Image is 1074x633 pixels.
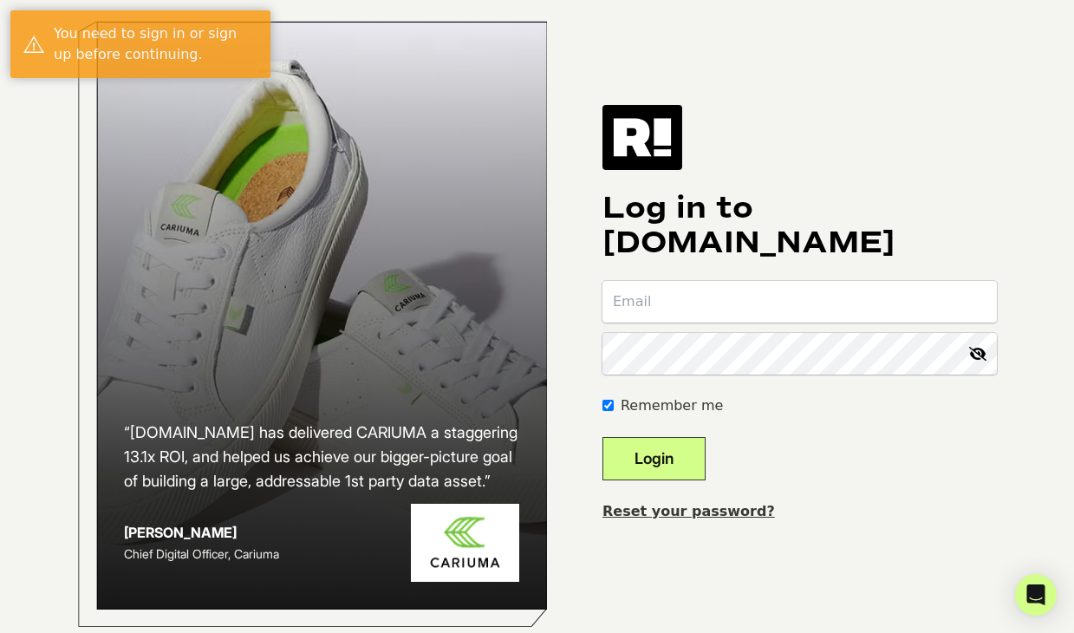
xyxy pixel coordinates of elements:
[54,23,257,65] div: You need to sign in or sign up before continuing.
[124,421,519,493] h2: “[DOMAIN_NAME] has delivered CARIUMA a staggering 13.1x ROI, and helped us achieve our bigger-pic...
[621,395,723,416] label: Remember me
[602,281,997,323] input: Email
[1015,574,1057,616] div: Open Intercom Messenger
[602,437,706,480] button: Login
[124,546,279,561] span: Chief Digital Officer, Cariuma
[411,504,519,583] img: Cariuma
[602,503,775,519] a: Reset your password?
[602,105,682,169] img: Retention.com
[602,191,997,260] h1: Log in to [DOMAIN_NAME]
[124,524,237,541] strong: [PERSON_NAME]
